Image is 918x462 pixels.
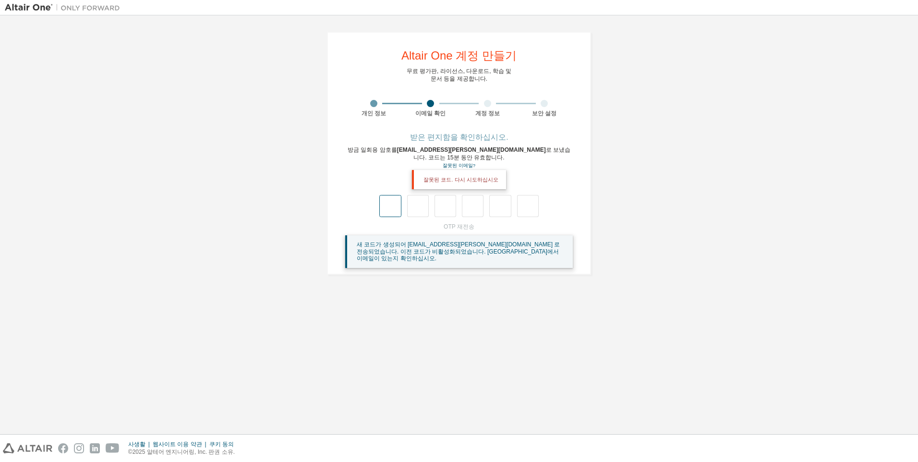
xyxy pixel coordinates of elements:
div: 개인 정보 [345,109,402,117]
div: 무료 평가판, 라이선스, 다운로드, 학습 및 문서 등을 제공합니다. [407,67,512,83]
div: 이메일 확인 [402,109,459,117]
a: Go back to the registration form [443,163,475,168]
div: 웹사이트 이용 약관 [153,440,209,448]
p: © [128,448,240,456]
div: Altair One 계정 만들기 [401,50,517,61]
span: [EMAIL_ADDRESS][PERSON_NAME][DOMAIN_NAME] [397,146,546,153]
img: youtube.svg [106,443,120,453]
img: facebook.svg [58,443,68,453]
div: 계정 정보 [459,109,516,117]
font: 2025 알테어 엔지니어링, Inc. 판권 소유. [133,449,235,455]
div: 잘못된 코드. 다시 시도하십시오 [412,170,506,189]
div: 방금 일회용 암호를 로 보냈습니다. 코드는 15분 동안 유효합니다. [345,146,573,170]
div: 쿠키 동의 [209,440,240,448]
div: 보안 설정 [516,109,573,117]
div: 받은 편지함을 확인하십시오. [345,134,573,140]
img: instagram.svg [74,443,84,453]
img: Altair One [5,3,125,12]
div: 사생활 [128,440,153,448]
img: linkedin.svg [90,443,100,453]
span: 새 코드가 생성되어 [EMAIL_ADDRESS][PERSON_NAME][DOMAIN_NAME] 로 전송되었습니다. 이전 코드가 비활성화되었습니다. [GEOGRAPHIC_DAT... [357,241,560,262]
img: altair_logo.svg [3,443,52,453]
